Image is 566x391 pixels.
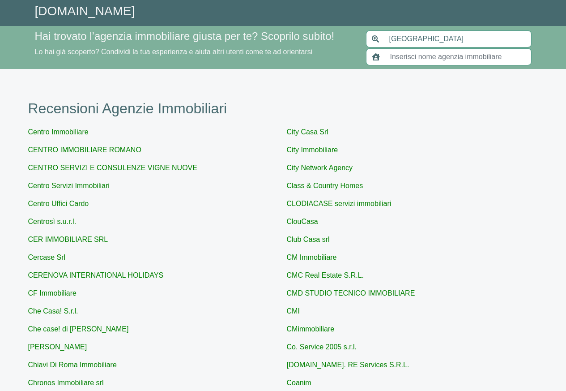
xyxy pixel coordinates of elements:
a: CMC Real Estate S.R.L. [287,271,364,279]
a: CER IMMOBILIARE SRL [28,236,108,243]
a: Centro Immobiliare [28,128,89,136]
h4: Hai trovato l’agenzia immobiliare giusta per te? Scoprilo subito! [35,30,355,43]
a: CENTRO IMMOBILIARE ROMANO [28,146,141,154]
a: Class & Country Homes [287,182,363,189]
a: CENTRO SERVIZI E CONSULENZE VIGNE NUOVE [28,164,197,172]
a: Centro Servizi Immobiliari [28,182,110,189]
a: [DOMAIN_NAME]. RE Services S.R.L. [287,361,409,369]
a: Coanim [287,379,311,387]
a: City Immobiliare [287,146,338,154]
p: Lo hai già scoperto? Condividi la tua esperienza e aiuta altri utenti come te ad orientarsi [35,47,355,57]
a: Che case! di [PERSON_NAME] [28,325,129,333]
a: Co. Service 2005 s.r.l. [287,343,357,351]
a: Che Casa! S.r.l. [28,307,78,315]
a: CERENOVA INTERNATIONAL HOLIDAYS [28,271,164,279]
a: Cercase Srl [28,254,66,261]
h1: Recensioni Agenzie Immobiliari [28,100,538,117]
input: Inserisci area di ricerca (Comune o Provincia) [384,30,532,47]
a: CMI [287,307,300,315]
a: Centro Uffici Cardo [28,200,89,207]
a: City Network Agency [287,164,353,172]
a: CM Immobiliare [287,254,337,261]
a: [DOMAIN_NAME] [35,4,135,18]
a: City Casa Srl [287,128,328,136]
a: Chiavi Di Roma Immobiliare [28,361,117,369]
input: Inserisci nome agenzia immobiliare [385,48,532,65]
a: CMimmobiliare [287,325,335,333]
a: CF Immobiliare [28,289,77,297]
a: Club Casa srl [287,236,330,243]
a: [PERSON_NAME] [28,343,87,351]
a: Centrosì s.u.r.l. [28,218,77,225]
a: CLODIACASE servizi immobiliari [287,200,392,207]
a: Chronos Immobiliare srl [28,379,104,387]
a: ClouCasa [287,218,318,225]
a: CMD STUDIO TECNICO IMMOBILIARE [287,289,415,297]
